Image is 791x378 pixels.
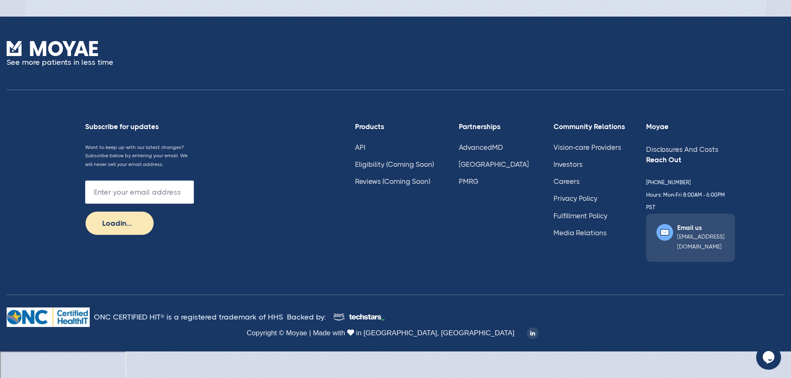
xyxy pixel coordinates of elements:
[553,122,625,131] div: Community Relations
[459,143,503,151] a: AdvancedMD
[7,41,113,68] a: See more patients in less time
[646,176,735,214] div: [PHONE_NUMBER] Hours: Mon-Fri 8:00AM - 6:00PM PST
[247,327,514,339] div: Copyright © Moyae | Made with  in [GEOGRAPHIC_DATA], [GEOGRAPHIC_DATA]
[677,224,725,232] div: Email us
[355,160,434,168] a: Eligibility (Coming Soon)
[459,160,529,168] a: [GEOGRAPHIC_DATA]
[553,143,621,151] a: Vision-care Providers
[677,232,725,251] div: [EMAIL_ADDRESS][DOMAIN_NAME]
[553,160,583,168] a: Investors
[553,212,607,220] a: Fulfillment Policy
[7,56,113,68] p: See more patients in less time
[459,177,478,185] a: PMRG
[646,214,735,262] a: Email Icon - Saaslify X Webflow TemplateEmail us[EMAIL_ADDRESS][DOMAIN_NAME]
[85,180,194,235] form: Footer Newsletter Form
[355,143,365,151] a: API
[459,122,533,131] div: Partnerships
[94,311,283,323] div: ONC CERTIFIED HIT® is a registered trademark of HHS
[85,143,194,169] p: Want to keep up with our latest changes? Subscribe below by entering your email. We will never se...
[553,177,580,185] a: Careers
[85,122,194,131] div: Subscribe for updates
[646,145,718,154] a: Disclosures And Costs
[355,122,438,131] div: Products
[553,229,607,237] a: Media Relations
[656,224,673,241] img: Email Icon - Saaslify X Webflow Template
[553,194,598,202] a: Privacy Policy
[85,180,194,204] input: Enter your email address
[287,311,328,323] div: Backed by:
[756,345,783,370] iframe: chat widget
[646,156,735,164] div: Reach Out
[646,122,735,131] div: Moyae
[355,177,430,185] a: Reviews (Coming Soon)
[527,327,539,339] a: 
[85,211,154,235] input: Loading...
